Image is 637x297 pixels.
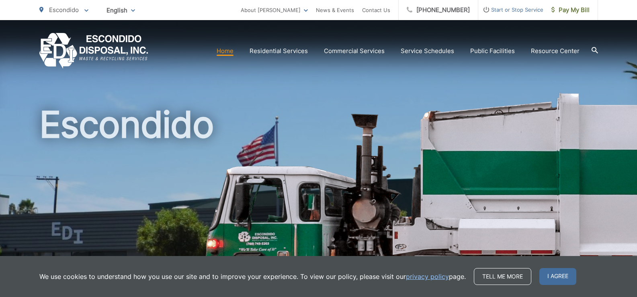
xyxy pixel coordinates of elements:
span: I agree [539,268,576,285]
a: News & Events [316,5,354,15]
a: privacy policy [406,272,449,281]
a: Commercial Services [324,46,385,56]
a: Resource Center [531,46,580,56]
a: Residential Services [250,46,308,56]
span: Pay My Bill [551,5,590,15]
span: English [100,3,141,17]
a: Home [217,46,233,56]
span: Escondido [49,6,79,14]
a: Tell me more [474,268,531,285]
a: EDCD logo. Return to the homepage. [39,33,148,69]
a: About [PERSON_NAME] [241,5,308,15]
a: Public Facilities [470,46,515,56]
a: Contact Us [362,5,390,15]
p: We use cookies to understand how you use our site and to improve your experience. To view our pol... [39,272,466,281]
a: Service Schedules [401,46,454,56]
